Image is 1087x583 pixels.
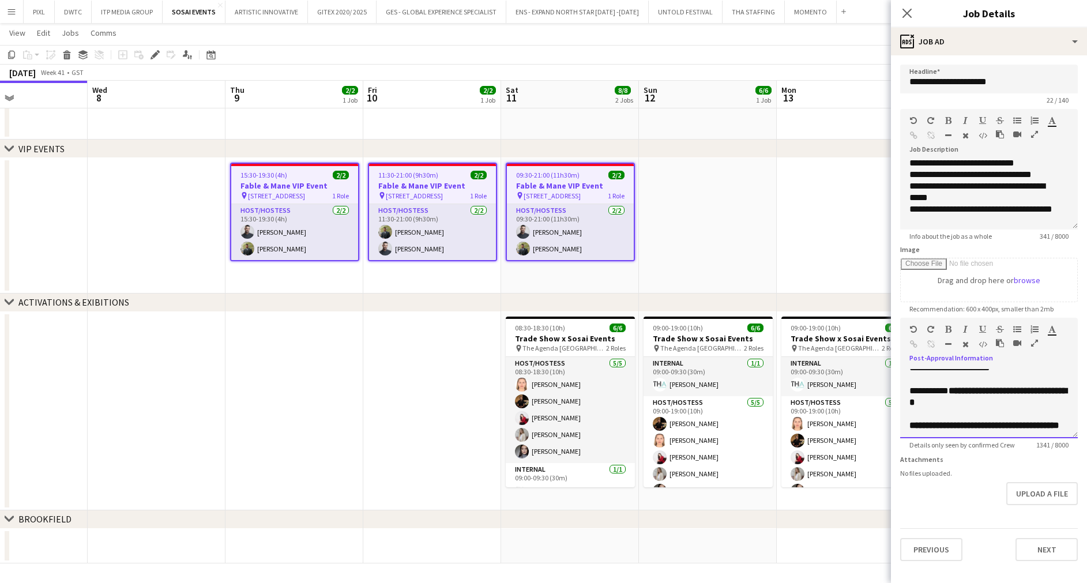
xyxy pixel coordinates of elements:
h3: Job Details [891,6,1087,21]
app-card-role: Host/Hostess2/211:30-21:00 (9h30m)[PERSON_NAME][PERSON_NAME] [369,204,496,260]
span: 11 [504,91,518,104]
button: PIXL [24,1,55,23]
button: Ordered List [1030,325,1039,334]
button: Horizontal Line [944,340,952,349]
button: Previous [900,538,962,561]
a: View [5,25,30,40]
button: Redo [927,325,935,334]
button: Bold [944,116,952,125]
h3: Trade Show x Sosai Events [644,333,773,344]
a: Comms [86,25,121,40]
span: [STREET_ADDRESS] [524,191,581,200]
div: GST [72,68,84,77]
button: Clear Formatting [961,340,969,349]
app-card-role: Internal1/109:00-09:30 (30m)[PERSON_NAME] [506,463,635,502]
button: Unordered List [1013,116,1021,125]
div: 1 Job [756,96,771,104]
button: ENS - EXPAND NORTH STAR [DATE] -[DATE] [506,1,649,23]
h3: Trade Show x Sosai Events [506,333,635,344]
div: 1 Job [480,96,495,104]
span: 1 Role [470,191,487,200]
span: Thu [230,85,245,95]
span: 09:00-19:00 (10h) [791,324,841,332]
div: BROOKFIELD [18,513,72,525]
span: 8 [91,91,107,104]
span: 2/2 [333,171,349,179]
span: 6/6 [747,324,763,332]
app-job-card: 08:30-18:30 (10h)6/6Trade Show x Sosai Events The Agenda [GEOGRAPHIC_DATA]2 RolesHost/Hostess5/50... [506,317,635,487]
button: SOSAI EVENTS [163,1,225,23]
button: Horizontal Line [944,131,952,140]
app-job-card: 15:30-19:30 (4h)2/2Fable & Mane VIP Event [STREET_ADDRESS]1 RoleHost/Hostess2/215:30-19:30 (4h)[P... [230,163,359,261]
app-card-role: Host/Hostess5/509:00-19:00 (10h)[PERSON_NAME][PERSON_NAME][PERSON_NAME][PERSON_NAME][PERSON_NAME] [781,396,911,502]
div: VIP EVENTS [18,143,65,155]
app-job-card: 11:30-21:00 (9h30m)2/2Fable & Mane VIP Event [STREET_ADDRESS]1 RoleHost/Hostess2/211:30-21:00 (9h... [368,163,497,261]
label: Attachments [900,455,943,464]
button: HTML Code [979,131,987,140]
button: MOMENTO [785,1,837,23]
span: 9 [228,91,245,104]
span: 15:30-19:30 (4h) [240,171,287,179]
div: 1 Job [343,96,358,104]
span: View [9,28,25,38]
app-job-card: 09:00-19:00 (10h)6/6Trade Show x Sosai Events The Agenda [GEOGRAPHIC_DATA]2 RolesInternal1/109:00... [644,317,773,487]
button: Fullscreen [1030,130,1039,139]
span: Sat [506,85,518,95]
span: 22 / 140 [1037,96,1078,104]
button: DWTC [55,1,92,23]
button: Text Color [1048,116,1056,125]
span: 2 Roles [744,344,763,352]
span: 11:30-21:00 (9h30m) [378,171,438,179]
app-card-role: Host/Hostess5/508:30-18:30 (10h)[PERSON_NAME][PERSON_NAME][PERSON_NAME][PERSON_NAME][PERSON_NAME] [506,357,635,463]
span: 2/2 [480,86,496,95]
button: Fullscreen [1030,338,1039,348]
span: 1 Role [332,191,349,200]
button: Insert video [1013,130,1021,139]
button: Undo [909,116,917,125]
button: GITEX 2020/ 2025 [308,1,377,23]
span: The Agenda [GEOGRAPHIC_DATA] [660,344,744,352]
app-card-role: Host/Hostess2/215:30-19:30 (4h)[PERSON_NAME][PERSON_NAME] [231,204,358,260]
a: Jobs [57,25,84,40]
button: Upload a file [1006,482,1078,505]
span: 10 [366,91,377,104]
span: 2/2 [608,171,625,179]
button: UNTOLD FESTIVAL [649,1,723,23]
button: Strikethrough [996,325,1004,334]
span: Mon [781,85,796,95]
a: Edit [32,25,55,40]
app-job-card: 09:00-19:00 (10h)6/6Trade Show x Sosai Events The Agenda [GEOGRAPHIC_DATA]2 RolesInternal1/109:00... [781,317,911,487]
span: Week 41 [38,68,67,77]
button: Italic [961,116,969,125]
span: 341 / 8000 [1030,232,1078,240]
span: 6/6 [610,324,626,332]
span: Sun [644,85,657,95]
button: ITP MEDIA GROUP [92,1,163,23]
span: Details only seen by confirmed Crew [900,441,1024,449]
button: Next [1015,538,1078,561]
app-job-card: 09:30-21:00 (11h30m)2/2Fable & Mane VIP Event [STREET_ADDRESS]1 RoleHost/Hostess2/209:30-21:00 (1... [506,163,635,261]
span: Wed [92,85,107,95]
span: 2 Roles [882,344,901,352]
span: 1 Role [608,191,625,200]
span: 12 [642,91,657,104]
span: 8/8 [615,86,631,95]
button: Paste as plain text [996,338,1004,348]
div: [DATE] [9,67,36,78]
span: 09:30-21:00 (11h30m) [516,171,580,179]
app-card-role: Internal1/109:00-09:30 (30m)[PERSON_NAME] [781,357,911,396]
button: Insert video [1013,338,1021,348]
span: Info about the job as a whole [900,232,1001,240]
div: ACTIVATIONS & EXIBITIONS [18,296,129,308]
span: 2/2 [342,86,358,95]
app-card-role: Host/Hostess5/509:00-19:00 (10h)[PERSON_NAME][PERSON_NAME][PERSON_NAME][PERSON_NAME][PERSON_NAME] [644,396,773,502]
h3: Fable & Mane VIP Event [231,180,358,191]
span: 1341 / 8000 [1027,441,1078,449]
span: 13 [780,91,796,104]
button: THA STAFFING [723,1,785,23]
